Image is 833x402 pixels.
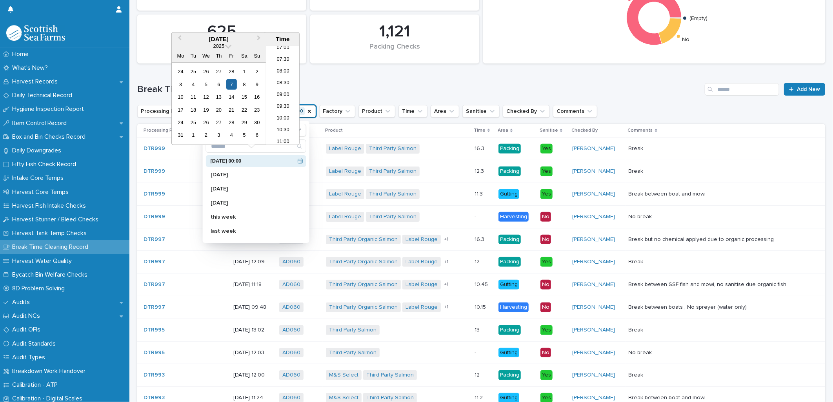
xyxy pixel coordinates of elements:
[144,145,165,152] a: DTR999
[9,133,92,141] p: Box and Bin Checks Record
[266,42,300,54] li: 07:00
[475,212,478,220] p: -
[233,327,273,333] p: [DATE] 13:02
[282,349,300,356] a: AD060
[9,120,73,127] p: Item Control Record
[239,117,249,128] div: Choose Saturday, 29 March 2025
[144,214,165,220] a: DTR999
[226,79,237,89] div: Choose Friday, 7 March 2025
[266,101,300,113] li: 09:30
[369,168,416,175] a: Third Party Salmon
[226,51,237,61] div: Fr
[282,304,300,311] a: AD060
[188,130,198,140] div: Choose Tuesday, 1 April 2025
[9,174,70,182] p: Intake Core Temps
[540,126,558,135] p: Sanitise
[137,273,825,296] tr: DTR997 [DATE] 11:18AD060 Third Party Organic Salmon Label Rouge +110.4510.45 GuttingNo[PERSON_NAM...
[462,105,500,118] button: Sanitise
[498,280,519,290] div: Gutting
[137,296,825,319] tr: DTR997 [DATE] 09:48AD060 Third Party Organic Salmon Label Rouge +110.1510.15 HarvestingNo[PERSON_...
[9,188,75,196] p: Harvest Core Temps
[201,79,211,89] div: Choose Wednesday, 5 March 2025
[406,281,438,288] a: Label Rouge
[253,33,266,46] button: Next Month
[629,280,788,288] p: Break between SSF fish and mowi, no sanitise due organic fish
[9,354,51,361] p: Audit Types
[213,43,224,49] span: 2025
[137,183,825,205] tr: DTR999 [DATE] 11:33AD060 Label Rouge Third Party Salmon 11.311.3 GuttingYes[PERSON_NAME] Break be...
[137,84,702,95] h1: Break Time Cleaning Record
[175,66,186,77] div: Choose Monday, 24 February 2025
[174,65,263,141] div: month 2025-03
[431,105,459,118] button: Area
[572,214,615,220] a: [PERSON_NAME]
[324,22,466,42] div: 1,121
[201,104,211,115] div: Choose Wednesday, 19 March 2025
[213,92,224,102] div: Choose Thursday, 13 March 2025
[137,251,825,273] tr: DTR997 [DATE] 12:09AD060 Third Party Organic Salmon Label Rouge +11212 PackingYes[PERSON_NAME] Br...
[226,117,237,128] div: Choose Friday, 28 March 2025
[144,168,165,175] a: DTR999
[498,189,519,199] div: Gutting
[173,33,185,46] button: Previous Month
[572,259,615,265] a: [PERSON_NAME]
[498,257,521,267] div: Packing
[213,117,224,128] div: Choose Thursday, 27 March 2025
[137,364,825,387] tr: DTR993 [DATE] 12:00AD060 M&S Select Third Party Salmon 1212 PackingYes[PERSON_NAME] BreakBreak
[553,105,597,118] button: Comments
[268,36,297,43] div: Time
[705,83,779,96] input: Search
[266,78,300,89] li: 08:30
[503,105,550,118] button: Checked By
[475,348,478,356] p: -
[213,66,224,77] div: Choose Thursday, 27 February 2025
[572,327,615,333] a: [PERSON_NAME]
[689,16,708,21] text: (Empty)
[784,83,825,96] a: Add New
[282,259,300,265] a: AD060
[444,282,448,287] span: + 1
[144,327,165,333] a: DTR995
[9,326,47,333] p: Audit OFIs
[252,117,262,128] div: Choose Sunday, 30 March 2025
[266,113,300,125] li: 10:00
[9,257,78,265] p: Harvest Water Quality
[137,138,825,160] tr: DTR999 [DATE] 16:41AD060 Label Rouge Third Party Salmon 16.316.3 PackingYes[PERSON_NAME] BreakBreak
[144,349,165,356] a: DTR995
[201,130,211,140] div: Choose Wednesday, 2 April 2025
[475,370,481,378] p: 12
[226,66,237,77] div: Choose Friday, 28 February 2025
[540,325,553,335] div: Yes
[498,212,529,222] div: Harvesting
[201,66,211,77] div: Choose Wednesday, 26 February 2025
[144,236,165,243] a: DTR997
[358,105,395,118] button: Product
[175,92,186,102] div: Choose Monday, 10 March 2025
[475,325,481,333] p: 13
[9,368,92,375] p: Breakdown Work Handover
[498,302,529,312] div: Harvesting
[233,349,273,356] p: [DATE] 12:03
[329,372,358,378] a: M&S Select
[252,92,262,102] div: Choose Sunday, 16 March 2025
[329,395,358,401] a: M&S Select
[571,126,598,135] p: Checked By
[144,259,165,265] a: DTR997
[366,395,414,401] a: Third Party Salmon
[211,172,294,177] p: [DATE]
[475,189,484,197] p: 11.3
[406,304,438,311] a: Label Rouge
[369,191,416,197] a: Third Party Salmon
[151,43,293,59] div: Harvesting Checks
[213,51,224,61] div: Th
[572,349,615,356] a: [PERSON_NAME]
[9,243,95,251] p: Break Time Cleaning Record
[444,260,448,264] span: + 1
[572,236,615,243] a: [PERSON_NAME]
[188,66,198,77] div: Choose Tuesday, 25 February 2025
[629,370,645,378] p: Break
[475,393,484,401] p: 11.2
[398,105,427,118] button: Time
[233,395,273,401] p: [DATE] 11:24
[498,370,521,380] div: Packing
